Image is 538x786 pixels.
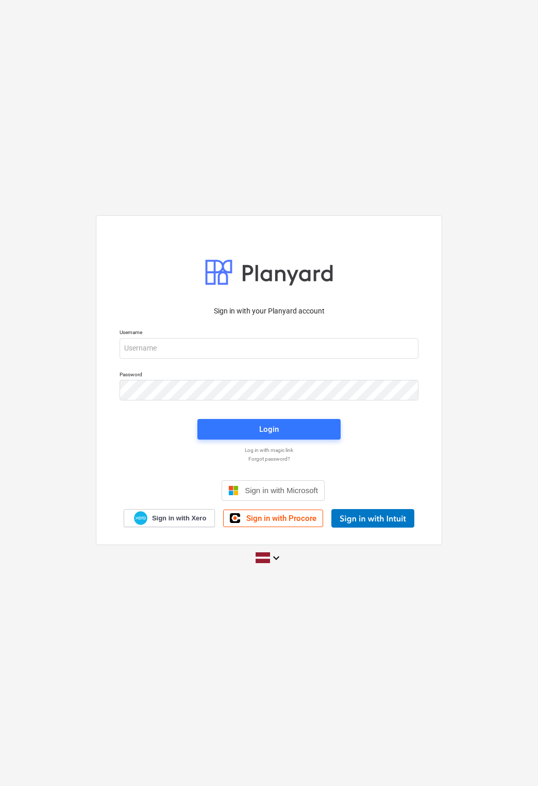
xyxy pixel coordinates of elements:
span: Sign in with Procore [246,514,316,523]
input: Username [120,338,418,359]
span: Sign in with Microsoft [245,486,318,495]
p: Username [120,329,418,338]
div: Login [259,423,279,436]
a: Log in with magic link [114,447,424,453]
img: Microsoft logo [228,485,239,496]
img: Xero logo [134,511,147,525]
p: Password [120,371,418,380]
span: Sign in with Xero [152,514,206,523]
button: Login [197,419,341,440]
p: Sign in with your Planyard account [120,306,418,317]
a: Sign in with Xero [124,509,215,527]
a: Forgot password? [114,456,424,462]
i: keyboard_arrow_down [270,552,282,564]
a: Sign in with Procore [223,510,323,527]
